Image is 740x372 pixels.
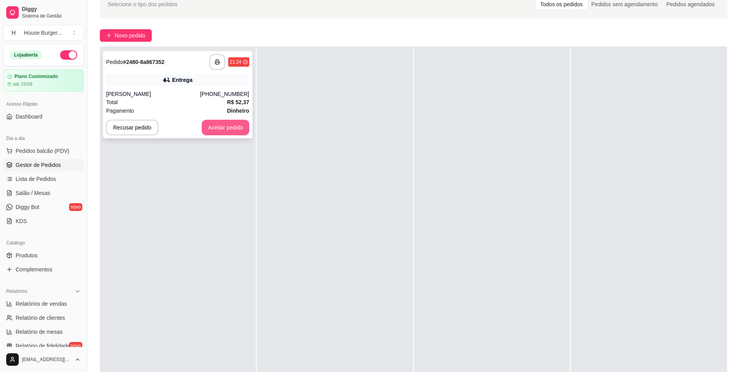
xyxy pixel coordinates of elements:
[3,263,84,276] a: Complementos
[202,120,249,135] button: Aceitar pedido
[16,175,56,183] span: Lista de Pedidos
[106,120,158,135] button: Recusar pedido
[106,90,200,98] div: [PERSON_NAME]
[16,203,39,211] span: Diggy Bot
[6,288,27,294] span: Relatórios
[3,340,84,352] a: Relatório de fidelidadenovo
[3,145,84,157] button: Pedidos balcão (PDV)
[106,106,134,115] span: Pagamento
[3,326,84,338] a: Relatório de mesas
[16,314,65,322] span: Relatório de clientes
[123,59,165,65] strong: # 2480-8a867352
[16,161,61,169] span: Gestor de Pedidos
[3,298,84,310] a: Relatórios de vendas
[3,98,84,110] div: Acesso Rápido
[3,173,84,185] a: Lista de Pedidos
[227,99,249,105] strong: R$ 52,37
[3,312,84,324] a: Relatório de clientes
[60,50,77,60] button: Alterar Status
[3,69,84,92] a: Plano Customizadoaté 25/09
[16,328,63,336] span: Relatório de mesas
[10,51,42,59] div: Loja aberta
[16,189,50,197] span: Salão / Mesas
[3,215,84,227] a: KDS
[115,31,146,40] span: Novo pedido
[3,3,84,22] a: DiggySistema de Gestão
[13,81,32,87] article: até 25/09
[106,98,118,106] span: Total
[106,59,123,65] span: Pedido
[16,300,67,308] span: Relatórios de vendas
[24,29,62,37] div: House Burger ...
[16,266,52,273] span: Complementos
[230,59,241,65] div: 21:24
[3,350,84,369] button: [EMAIL_ADDRESS][DOMAIN_NAME]
[16,252,37,259] span: Produtos
[16,113,43,120] span: Dashboard
[22,356,71,363] span: [EMAIL_ADDRESS][DOMAIN_NAME]
[3,237,84,249] div: Catálogo
[100,29,152,42] button: Novo pedido
[22,6,81,13] span: Diggy
[3,25,84,41] button: Select a team
[3,159,84,171] a: Gestor de Pedidos
[16,147,69,155] span: Pedidos balcão (PDV)
[3,187,84,199] a: Salão / Mesas
[106,33,112,38] span: plus
[16,342,70,350] span: Relatório de fidelidade
[227,108,249,114] strong: Dinheiro
[14,74,58,80] article: Plano Customizado
[3,249,84,262] a: Produtos
[3,132,84,145] div: Dia a dia
[172,76,192,84] div: Entrega
[10,29,18,37] span: H
[16,217,27,225] span: KDS
[200,90,249,98] div: [PHONE_NUMBER]
[3,110,84,123] a: Dashboard
[22,13,81,19] span: Sistema de Gestão
[3,201,84,213] a: Diggy Botnovo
